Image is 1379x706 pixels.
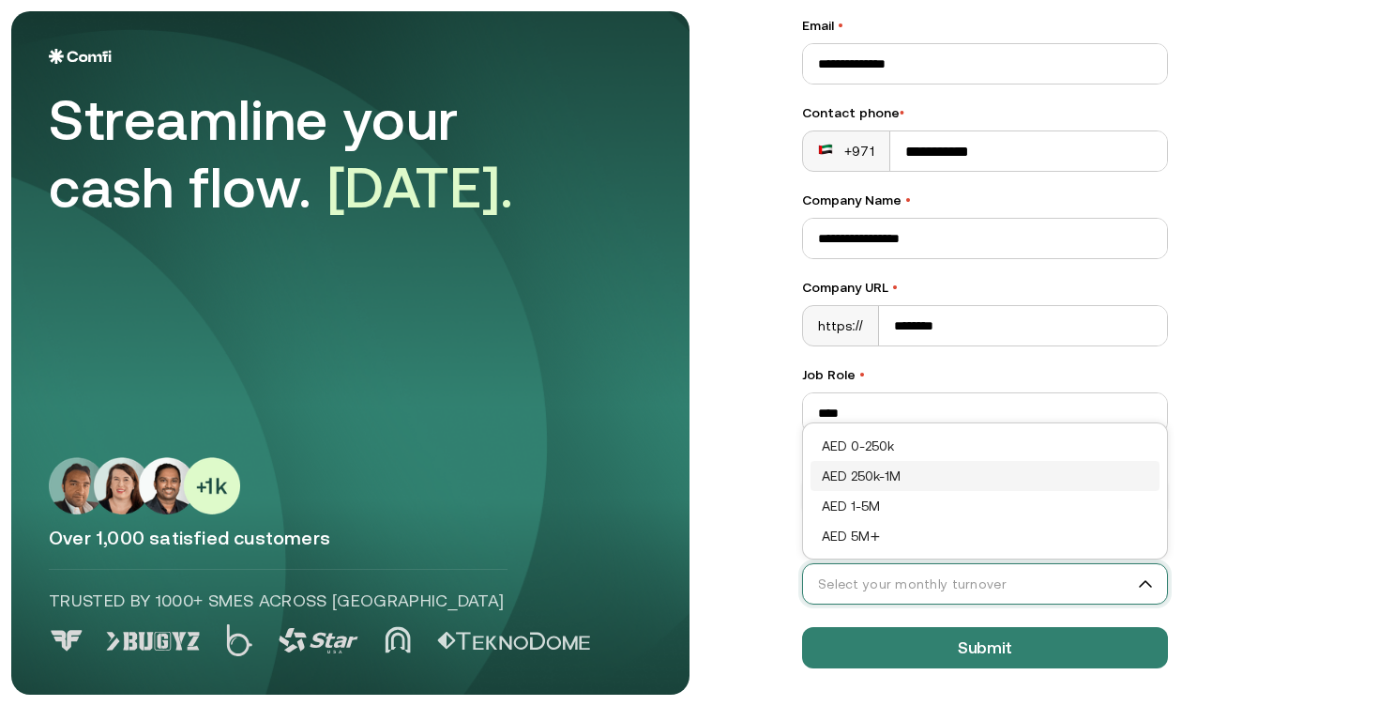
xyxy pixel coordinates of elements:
div: AED 1-5M [822,496,1148,516]
img: Logo 1 [106,632,200,651]
span: • [859,367,865,382]
div: +971 [818,142,874,161]
div: AED 250k-1M [822,466,1148,486]
img: Logo 5 [437,632,590,651]
label: Job Role [802,365,1168,385]
span: • [905,192,911,207]
p: Trusted by 1000+ SMEs across [GEOGRAPHIC_DATA] [49,589,508,613]
div: AED 250k-1M [811,461,1159,491]
div: AED 5M+ [811,521,1159,551]
span: [DATE]. [327,155,514,220]
span: • [838,18,843,33]
img: Logo 2 [226,624,252,656]
img: Logo 4 [385,626,411,653]
button: Submit [802,627,1168,668]
div: AED 0-250k [811,431,1159,461]
img: Logo 0 [49,630,84,652]
div: AED 1-5M [811,491,1159,521]
label: Company URL [802,278,1168,298]
div: AED 5M+ [822,526,1148,546]
img: Logo [49,49,112,64]
span: • [892,280,898,295]
div: https:// [803,306,879,345]
label: Company Name [802,191,1168,210]
span: • [900,105,904,120]
p: Over 1,000 satisfied customers [49,526,652,550]
img: Logo 3 [279,628,358,653]
label: Email [802,16,1168,36]
div: AED 0-250k [822,436,1148,456]
div: Contact phone [802,103,1168,123]
div: Streamline your cash flow. [49,86,574,222]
